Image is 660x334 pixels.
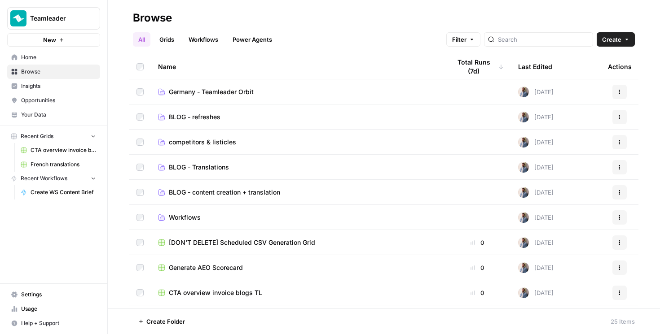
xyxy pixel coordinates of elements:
div: Actions [608,54,632,79]
span: Insights [21,82,96,90]
a: CTA overview invoice blogs TL [158,288,436,297]
span: Teamleader [30,14,84,23]
span: Help + Support [21,319,96,327]
span: French translations [31,160,96,169]
a: Workflows [183,32,224,47]
a: Germany - Teamleader Orbit [158,87,436,96]
span: BLOG - content creation + translation [169,188,280,197]
div: Browse [133,11,172,25]
a: All [133,32,150,47]
a: competitors & listicles [158,138,436,147]
div: 0 [451,238,504,247]
div: [DATE] [518,187,554,198]
span: CTA overview invoice blogs TL [31,146,96,154]
div: 25 Items [611,317,635,326]
img: 542af2wjek5zirkck3dd1n2hljhm [518,112,529,122]
a: BLOG - content creation + translation [158,188,436,197]
button: Help + Support [7,316,100,330]
div: 0 [451,288,504,297]
span: Create Folder [146,317,185,326]
a: Grids [154,32,180,47]
img: 542af2wjek5zirkck3dd1n2hljhm [518,187,529,198]
div: [DATE] [518,112,554,122]
span: Settings [21,291,96,299]
a: [DON'T DELETE] Scheduled CSV Generation Grid [158,238,436,247]
img: 542af2wjek5zirkck3dd1n2hljhm [518,162,529,173]
div: Last Edited [518,54,552,79]
div: Total Runs (7d) [451,54,504,79]
div: [DATE] [518,212,554,223]
a: Workflows [158,213,436,222]
span: Germany - Teamleader Orbit [169,87,254,96]
span: CTA overview invoice blogs TL [169,288,262,297]
input: Search [498,35,589,44]
div: [DATE] [518,87,554,97]
a: Usage [7,302,100,316]
a: BLOG - refreshes [158,113,436,121]
span: Create [602,35,621,44]
span: Opportunities [21,96,96,104]
a: Browse [7,65,100,79]
span: BLOG - Translations [169,163,229,172]
span: Workflows [169,213,201,222]
span: New [43,35,56,44]
span: BLOG - refreshes [169,113,220,121]
span: Recent Workflows [21,174,67,182]
img: Teamleader Logo [10,10,26,26]
a: Generate AEO Scorecard [158,263,436,272]
div: [DATE] [518,262,554,273]
div: [DATE] [518,162,554,173]
button: Create Folder [133,314,190,329]
div: [DATE] [518,237,554,248]
img: 542af2wjek5zirkck3dd1n2hljhm [518,87,529,97]
img: 542af2wjek5zirkck3dd1n2hljhm [518,287,529,298]
img: 542af2wjek5zirkck3dd1n2hljhm [518,137,529,147]
a: Create WS Content Brief [17,185,100,200]
a: Power Agents [227,32,277,47]
div: Name [158,54,436,79]
a: Your Data [7,108,100,122]
img: 542af2wjek5zirkck3dd1n2hljhm [518,237,529,248]
span: Usage [21,305,96,313]
a: Insights [7,79,100,93]
button: Create [597,32,635,47]
span: Home [21,53,96,61]
div: [DATE] [518,287,554,298]
a: Home [7,50,100,65]
a: French translations [17,157,100,172]
span: [DON'T DELETE] Scheduled CSV Generation Grid [169,238,315,247]
button: Workspace: Teamleader [7,7,100,30]
a: Opportunities [7,93,100,108]
a: BLOG - Translations [158,163,436,172]
button: Recent Workflows [7,172,100,185]
span: Filter [452,35,466,44]
button: Filter [446,32,480,47]
span: Browse [21,68,96,76]
div: 0 [451,263,504,272]
span: Your Data [21,111,96,119]
a: Settings [7,287,100,302]
span: Generate AEO Scorecard [169,263,243,272]
span: Create WS Content Brief [31,188,96,196]
button: Recent Grids [7,130,100,143]
button: New [7,33,100,47]
img: 542af2wjek5zirkck3dd1n2hljhm [518,262,529,273]
div: [DATE] [518,137,554,147]
a: CTA overview invoice blogs TL [17,143,100,157]
span: Recent Grids [21,132,53,140]
img: 542af2wjek5zirkck3dd1n2hljhm [518,212,529,223]
span: competitors & listicles [169,138,236,147]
